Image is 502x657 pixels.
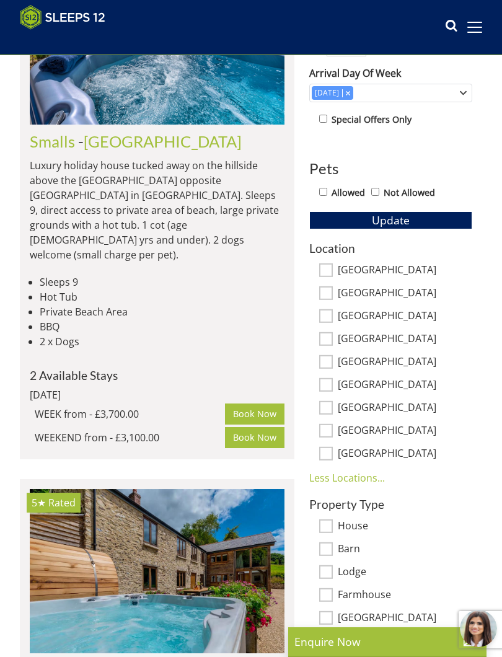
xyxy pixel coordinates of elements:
[309,242,472,255] h3: Location
[338,379,472,392] label: [GEOGRAPHIC_DATA]
[338,402,472,415] label: [GEOGRAPHIC_DATA]
[309,84,472,102] div: Combobox
[332,113,412,126] label: Special Offers Only
[30,489,284,653] img: otterhead-house-holiday-home-somerset-sleeps-10-hot-tub-2.original.jpg
[338,448,472,461] label: [GEOGRAPHIC_DATA]
[332,186,365,200] label: Allowed
[30,369,284,382] h4: 2 Available Stays
[450,605,502,657] iframe: LiveChat chat widget
[338,520,472,534] label: House
[384,186,435,200] label: Not Allowed
[309,471,385,485] a: Less Locations...
[309,66,472,81] label: Arrival Day Of Week
[338,356,472,369] label: [GEOGRAPHIC_DATA]
[294,633,480,650] p: Enquire Now
[30,489,284,653] a: 5★ Rated
[78,132,242,151] span: -
[338,589,472,602] label: Farmhouse
[312,87,342,99] div: [DATE]
[338,333,472,346] label: [GEOGRAPHIC_DATA]
[30,387,284,402] div: [DATE]
[20,5,105,30] img: Sleeps 12
[338,425,472,438] label: [GEOGRAPHIC_DATA]
[338,566,472,580] label: Lodge
[338,310,472,324] label: [GEOGRAPHIC_DATA]
[30,132,75,151] a: Smalls
[35,430,225,445] div: WEEKEND from - £3,100.00
[48,496,76,509] span: Rated
[225,427,284,448] a: Book Now
[35,407,225,421] div: WEEK from - £3,700.00
[40,334,284,349] li: 2 x Dogs
[40,319,284,334] li: BBQ
[30,158,284,262] p: Luxury holiday house tucked away on the hillside above the [GEOGRAPHIC_DATA] opposite [GEOGRAPHIC...
[338,264,472,278] label: [GEOGRAPHIC_DATA]
[40,304,284,319] li: Private Beach Area
[338,287,472,301] label: [GEOGRAPHIC_DATA]
[338,543,472,557] label: Barn
[40,275,284,289] li: Sleeps 9
[309,498,472,511] h3: Property Type
[225,403,284,425] a: Book Now
[372,213,410,227] span: Update
[14,37,144,48] iframe: Customer reviews powered by Trustpilot
[309,211,472,229] button: Update
[32,496,46,509] span: Otterhead House has a 5 star rating under the Quality in Tourism Scheme
[84,132,242,151] a: [GEOGRAPHIC_DATA]
[40,289,284,304] li: Hot Tub
[338,612,472,625] label: [GEOGRAPHIC_DATA]
[309,161,472,177] h3: Pets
